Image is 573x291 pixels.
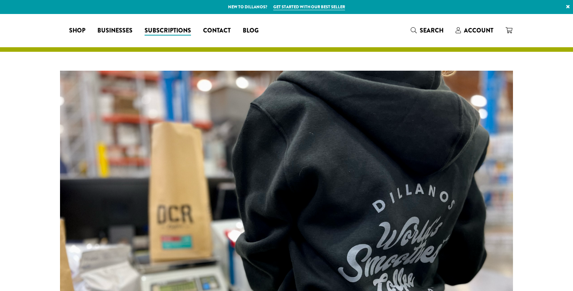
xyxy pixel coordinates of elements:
span: Businesses [97,26,132,36]
span: Blog [243,26,259,36]
a: Shop [63,25,91,37]
span: Shop [69,26,85,36]
a: Get started with our best seller [273,4,345,10]
span: Contact [203,26,231,36]
span: Account [464,26,493,35]
span: Search [420,26,444,35]
a: Search [405,24,450,37]
span: Subscriptions [145,26,191,36]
